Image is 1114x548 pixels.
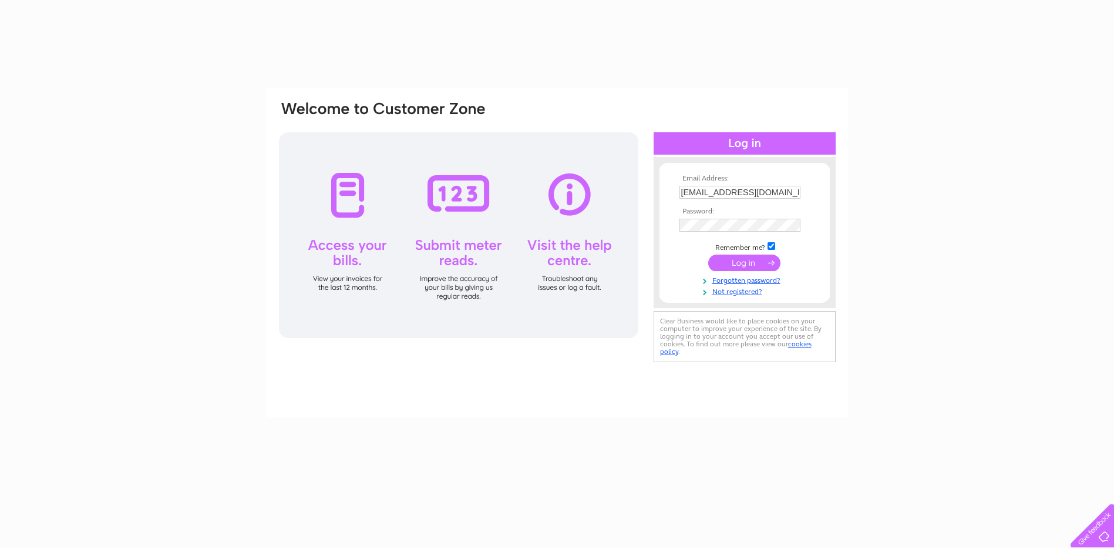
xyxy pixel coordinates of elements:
a: Forgotten password? [679,274,813,285]
a: cookies policy [660,340,812,356]
td: Remember me? [677,240,813,252]
div: Clear Business would like to place cookies on your computer to improve your experience of the sit... [654,311,836,362]
th: Password: [677,208,813,216]
input: Submit [708,255,780,271]
th: Email Address: [677,175,813,183]
a: Not registered? [679,285,813,296]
